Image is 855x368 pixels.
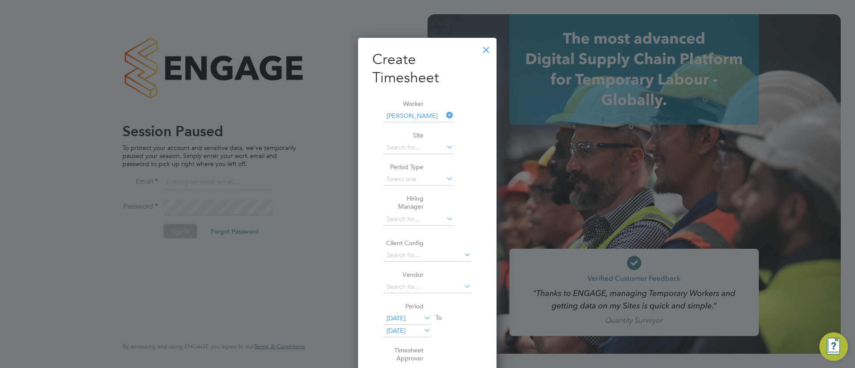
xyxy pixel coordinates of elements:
input: Select one [383,173,453,186]
label: Vendor [383,271,423,279]
label: Worker [383,100,423,108]
input: Search for... [383,110,453,122]
input: Search for... [383,249,471,262]
label: Period [383,302,423,310]
label: Hiring Manager [383,194,423,210]
label: Client Config [383,239,423,247]
span: [DATE] [387,314,406,322]
h2: Create Timesheet [372,50,482,87]
label: Timesheet Approver [383,346,423,362]
button: Engage Resource Center [819,332,848,361]
label: Period Type [383,163,423,171]
input: Search for... [383,281,471,293]
span: [DATE] [387,327,406,335]
label: Site [383,131,423,139]
span: To [433,312,444,324]
input: Search for... [383,142,453,154]
input: Search for... [383,213,453,226]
